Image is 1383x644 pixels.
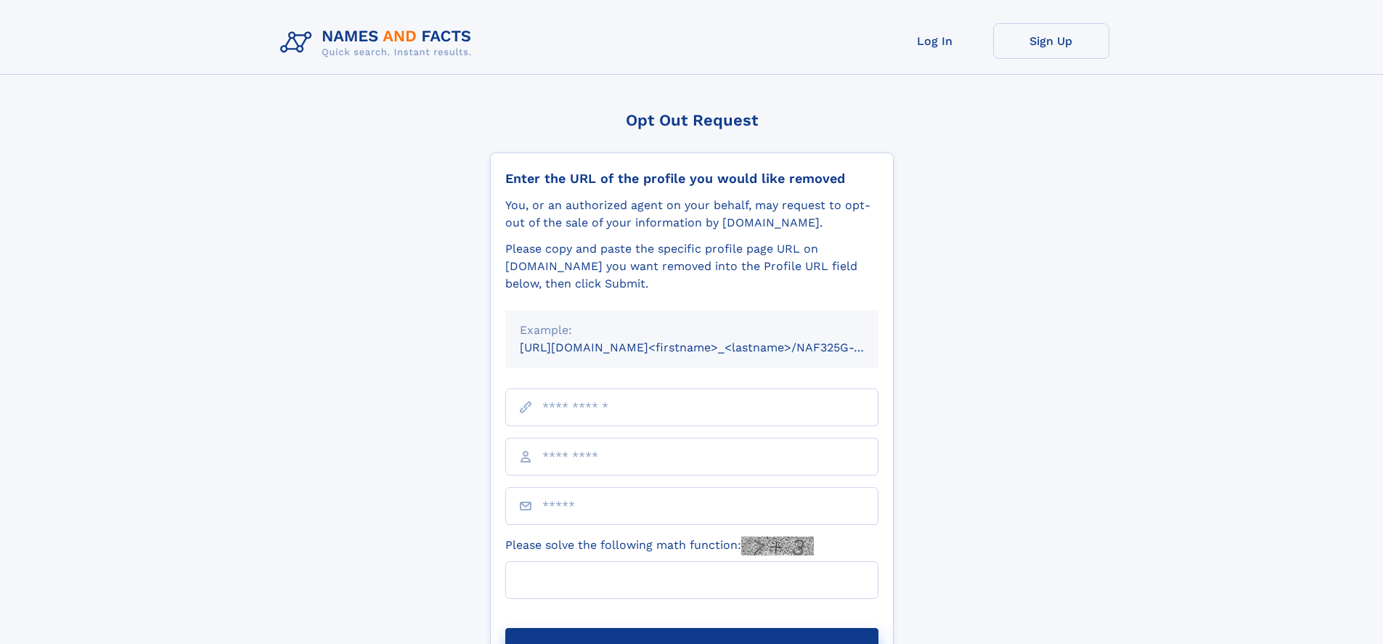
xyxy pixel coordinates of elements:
[505,197,878,232] div: You, or an authorized agent on your behalf, may request to opt-out of the sale of your informatio...
[505,240,878,293] div: Please copy and paste the specific profile page URL on [DOMAIN_NAME] you want removed into the Pr...
[490,111,894,129] div: Opt Out Request
[520,341,906,354] small: [URL][DOMAIN_NAME]<firstname>_<lastname>/NAF325G-xxxxxxxx
[274,23,484,62] img: Logo Names and Facts
[520,322,864,339] div: Example:
[993,23,1109,59] a: Sign Up
[505,537,814,555] label: Please solve the following math function:
[877,23,993,59] a: Log In
[505,171,878,187] div: Enter the URL of the profile you would like removed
